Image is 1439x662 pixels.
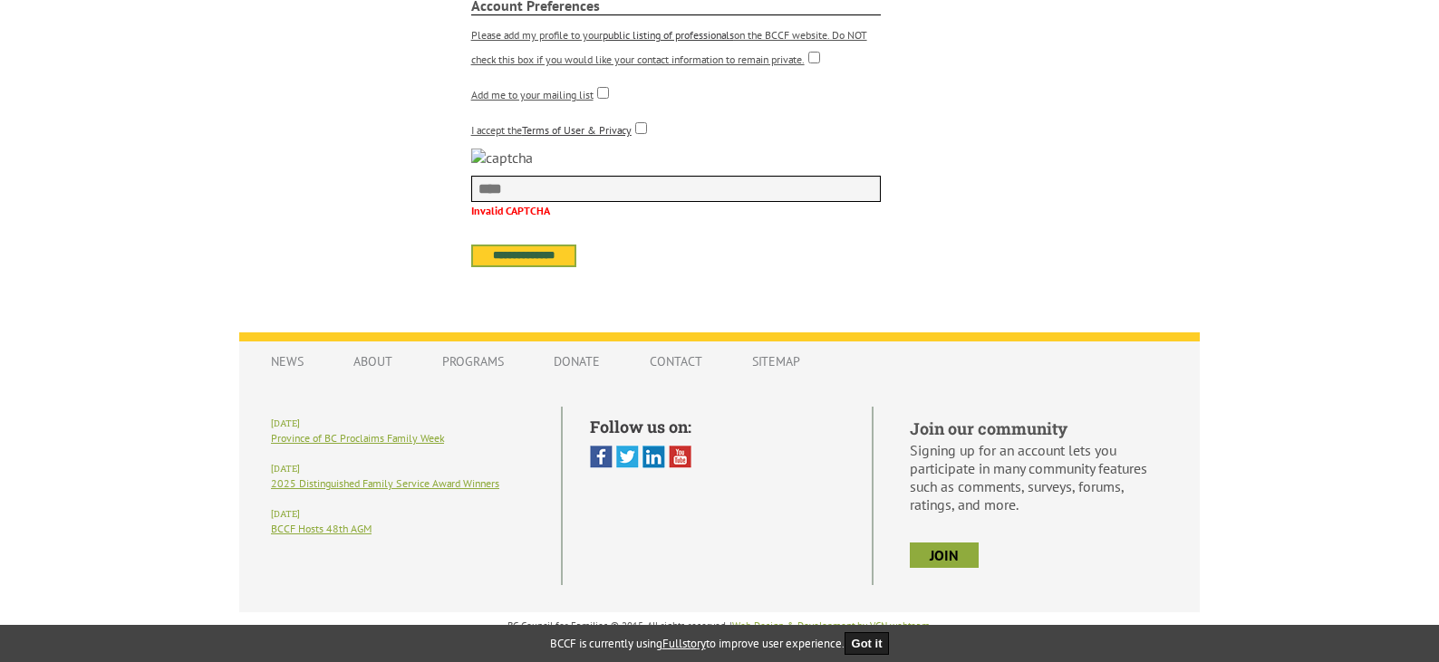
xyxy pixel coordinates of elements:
h6: [DATE] [271,463,534,475]
p: BC Council for Families © 2015, All rights reserved. | . [239,619,1200,632]
button: Got it [845,632,890,655]
h5: Join our community [910,417,1168,439]
p: Invalid CAPTCHA [471,204,882,217]
a: public listing of professionals [603,28,734,42]
a: BCCF Hosts 48th AGM [271,522,372,535]
label: I accept the [471,123,632,137]
h6: [DATE] [271,508,534,520]
img: You Tube [669,446,691,468]
img: captcha [471,149,533,167]
a: join [910,542,979,568]
p: Signing up for an account lets you participate in many community features such as comments, surve... [910,441,1168,513]
a: Fullstory [662,636,706,651]
a: About [335,344,410,379]
a: Sitemap [734,344,818,379]
a: Terms of User & Privacy [522,123,632,137]
a: Web Design & Development by VCN webteam [732,619,930,632]
label: Add me to your mailing list [471,88,594,101]
h6: [DATE] [271,417,534,429]
a: Province of BC Proclaims Family Week [271,431,444,445]
a: Donate [536,344,618,379]
img: Twitter [616,446,639,468]
a: News [253,344,322,379]
a: 2025 Distinguished Family Service Award Winners [271,476,499,490]
a: Contact [632,344,720,379]
img: Facebook [590,446,613,468]
label: Please add my profile to your on the BCCF website. Do NOT check this box if you would like your c... [471,28,867,66]
img: Linked In [642,446,665,468]
a: Programs [424,344,522,379]
h5: Follow us on: [590,416,845,437]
